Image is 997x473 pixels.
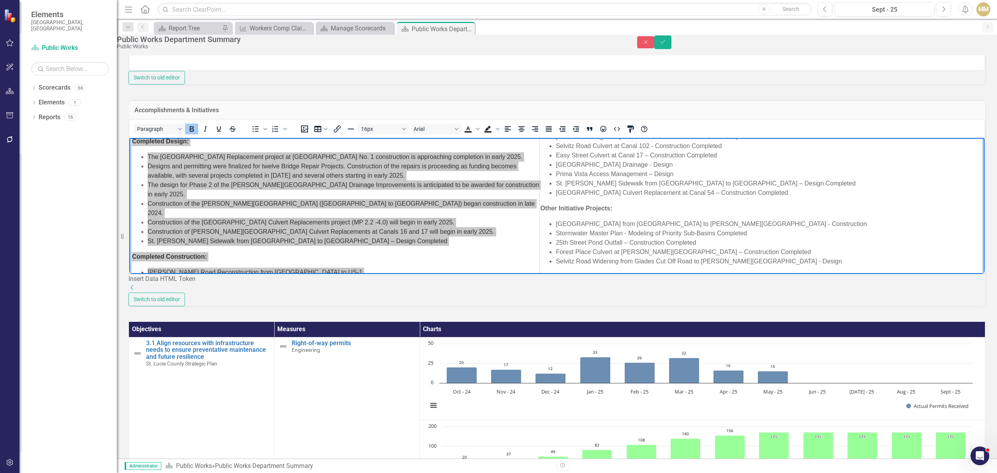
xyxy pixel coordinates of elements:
div: Public Works Department Summary [215,462,313,469]
button: Help [638,124,651,134]
span: Paragraph [137,126,175,132]
text: 108 [638,437,645,443]
div: 1 [69,99,81,106]
button: Search [771,4,810,15]
button: Underline [212,124,225,134]
button: Bold [185,124,198,134]
text: 16 [726,363,731,368]
text: 100 [428,442,437,449]
text: 37 [506,451,511,457]
path: May - 25, 15. Actual Permits Received. [758,371,788,383]
button: Emojis [597,124,610,134]
input: Search Below... [31,62,109,76]
div: Report Tree [169,23,220,33]
li: [GEOGRAPHIC_DATA] Culvert Replacement at Canal 54 – Construction Completed [426,50,853,60]
button: Justify [542,124,555,134]
iframe: Rich Text Area [129,138,985,274]
iframe: Intercom live chat [971,447,989,465]
div: Public Works Department Summary [117,35,622,44]
path: May - 25, 171. Number Year to Date. [759,432,789,466]
button: Blockquote [583,124,596,134]
path: Feb - 25, 26. Actual Permits Received. [625,362,655,383]
img: ClearPoint Strategy [4,9,18,23]
img: Not Defined [278,342,288,351]
path: Mar - 25, 140. Number Year to Date. [671,438,701,466]
div: Numbered list [269,124,288,134]
text: Actual Permits Received [914,402,969,409]
button: Switch to old editor [129,293,185,306]
text: 140 [682,431,689,436]
input: Search ClearPoint... [158,3,812,16]
button: CSS Editor [624,124,637,134]
path: Aug - 25, 171. Number Year to Date. [892,432,922,466]
text: 82 [595,442,599,448]
strong: Other Initiative Projects: [411,67,483,74]
text: 50 [428,339,433,346]
button: Decrease indent [556,124,569,134]
div: 66 [74,85,87,91]
p: Lor Ipsu dol Sitame Consecte ad elitseddoei tem inc utla etdolorem, aliquaenima min veniam qu Nos... [2,35,853,72]
button: Block Paragraph [134,124,185,134]
text: May - 25 [763,388,782,395]
text: Oct - 24 [453,388,471,395]
strong: Water Quality Division [2,79,68,86]
li: [GEOGRAPHIC_DATA] Drainage - Design [426,22,853,32]
a: 3.1 Align resources with infrastructure needs to ensure preventative maintenance and future resil... [146,340,270,360]
div: Public Works [117,44,622,49]
text: 12 [548,366,553,371]
img: Not Defined [133,349,142,358]
div: Text color Black [462,124,481,134]
text: 171 [903,434,910,439]
svg: Interactive chart [424,340,977,418]
button: Sept - 25 [835,2,934,16]
div: Workers Comp Claims [250,23,311,33]
a: Scorecards [39,83,70,92]
text: Sept - 25 [941,388,961,395]
a: Public Works [31,44,109,53]
div: MM [976,2,990,16]
text: 20 [462,454,467,460]
text: 0 [431,379,433,386]
p: The Water Quality Division is responsible for the design and construction of stormwater capital p... [2,94,853,113]
text: 156 [726,428,733,433]
text: 171 [815,434,822,439]
li: [PERSON_NAME] Road Reconstruction from [GEOGRAPHIC_DATA] to US-1 [18,130,410,139]
path: Jun - 25, 171. Number Year to Date. [803,432,833,466]
path: Nov - 24, 17. Actual Permits Received. [491,369,521,383]
div: Public Works Department Summary [412,24,473,34]
text: Aug - 25 [897,388,915,395]
button: Strikethrough [226,124,239,134]
span: Engineering [292,347,320,353]
a: Manage Scorecards [318,23,392,33]
text: 200 [428,422,437,429]
path: Dec - 24, 49. Number Year to Date. [538,456,568,466]
button: Show Actual Permits Received [906,403,969,409]
button: Horizontal line [344,124,358,134]
span: Search [782,6,799,12]
div: Background color Black [481,124,501,134]
text: 25 [428,359,433,366]
div: Chart. Highcharts interactive chart. [424,340,981,418]
path: Mar - 25, 32. Actual Permits Received. [669,358,699,383]
text: 32 [682,350,686,356]
a: Public Works [176,462,212,469]
li: St. [PERSON_NAME] Sidewalk from [GEOGRAPHIC_DATA] to [GEOGRAPHIC_DATA] – Design Completed [426,41,853,50]
h3: Accomplishments & Initiatives [134,107,979,114]
path: Feb - 25, 108. Number Year to Date. [627,445,657,466]
button: Insert image [298,124,311,134]
div: Manage Scorecards [331,23,392,33]
button: Font Arial [410,124,461,134]
li: Prima Vista Access Management – Design [426,32,853,41]
li: [GEOGRAPHIC_DATA] from [GEOGRAPHIC_DATA] to [PERSON_NAME][GEOGRAPHIC_DATA] - Construction [426,81,853,91]
div: 16 [64,114,77,121]
li: Stormwater Master Plan - Modeling of Priority Sub-Basins Completed [426,91,853,100]
button: Align left [501,124,514,134]
text: Dec - 24 [542,388,560,395]
span: 16px [361,126,399,132]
